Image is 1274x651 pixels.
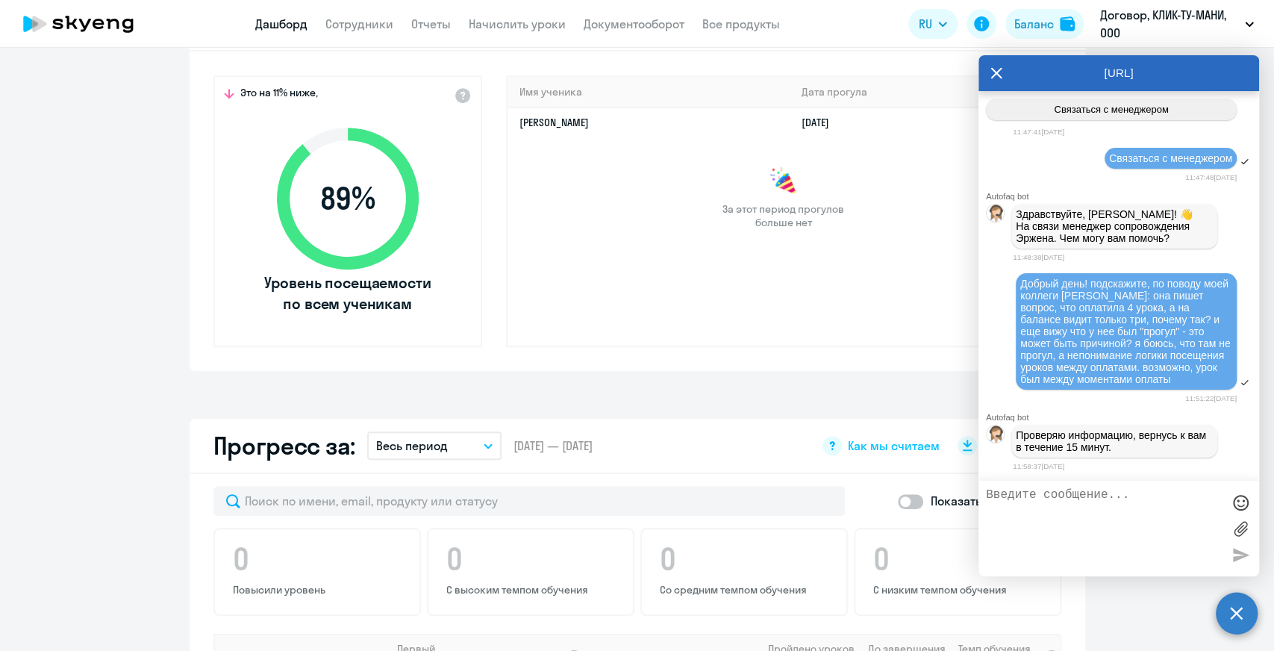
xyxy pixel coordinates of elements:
[1109,152,1232,164] span: Связаться с менеджером
[508,77,790,108] th: Имя ученика
[1060,16,1075,31] img: balance
[513,437,593,454] span: [DATE] — [DATE]
[1185,394,1237,402] time: 11:51:22[DATE]
[702,16,780,31] a: Все продукты
[411,16,451,31] a: Отчеты
[986,413,1259,422] div: Autofaq bot
[262,181,434,217] span: 89 %
[1014,15,1054,33] div: Баланс
[376,437,448,455] p: Весь период
[1016,429,1213,453] p: Проверяю информацию, вернусь к вам в течение 15 минут.
[1016,220,1213,244] p: На связи менеджер сопровождения Эржена. Чем могу вам помочь?
[325,16,393,31] a: Сотрудники
[584,16,684,31] a: Документооборот
[769,166,799,196] img: congrats
[986,99,1237,120] button: Связаться с менеджером
[262,272,434,314] span: Уровень посещаемости по всем ученикам
[931,492,1061,510] p: Показать отключенных
[1093,6,1261,42] button: Договор, КЛИК-ТУ-МАНИ, ООО
[987,426,1005,447] img: bot avatar
[255,16,307,31] a: Дашборд
[240,86,318,104] span: Это на 11% ниже,
[802,116,841,129] a: [DATE]
[519,116,589,129] a: [PERSON_NAME]
[987,205,1005,226] img: bot avatar
[908,9,958,39] button: RU
[1054,104,1168,115] span: Связаться с менеджером
[1016,208,1213,220] p: Здравствуйте, [PERSON_NAME]! 👋
[1005,9,1084,39] button: Балансbalance
[367,432,502,460] button: Весь период
[1185,173,1237,181] time: 11:47:48[DATE]
[790,77,1059,108] th: Дата прогула
[1013,462,1064,470] time: 11:58:37[DATE]
[1013,253,1064,261] time: 11:48:38[DATE]
[213,431,355,461] h2: Прогресс за:
[919,15,932,33] span: RU
[848,437,940,454] span: Как мы считаем
[721,202,846,229] span: За этот период прогулов больше нет
[1100,6,1239,42] p: Договор, КЛИК-ТУ-МАНИ, ООО
[1020,278,1233,385] span: Добрый день! подскажите, по поводу моей коллеги [PERSON_NAME]: она пишет вопрос, что оплатила 4 у...
[986,192,1259,201] div: Autofaq bot
[213,486,845,516] input: Поиск по имени, email, продукту или статусу
[1013,128,1064,136] time: 11:47:41[DATE]
[1229,517,1252,540] label: Лимит 10 файлов
[469,16,566,31] a: Начислить уроки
